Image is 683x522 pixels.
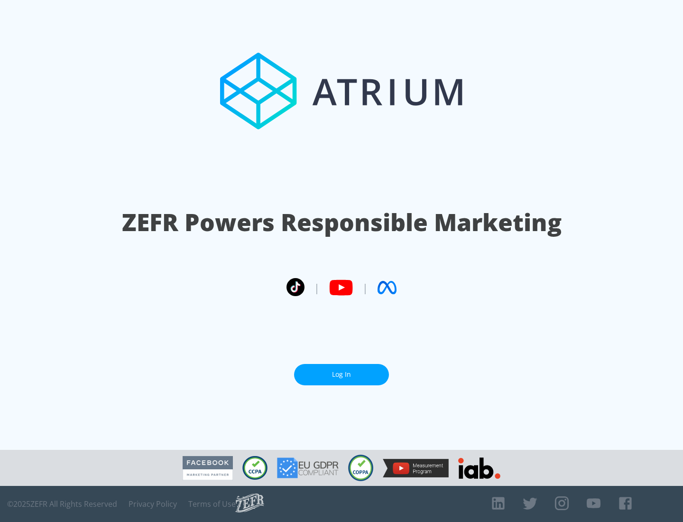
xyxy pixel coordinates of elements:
span: | [362,280,368,295]
span: | [314,280,320,295]
h1: ZEFR Powers Responsible Marketing [122,206,562,239]
a: Log In [294,364,389,385]
img: GDPR Compliant [277,457,339,478]
img: CCPA Compliant [242,456,268,480]
a: Privacy Policy [129,499,177,509]
span: © 2025 ZEFR All Rights Reserved [7,499,117,509]
img: COPPA Compliant [348,455,373,481]
a: Terms of Use [188,499,236,509]
img: YouTube Measurement Program [383,459,449,477]
img: IAB [458,457,500,479]
img: Facebook Marketing Partner [183,456,233,480]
